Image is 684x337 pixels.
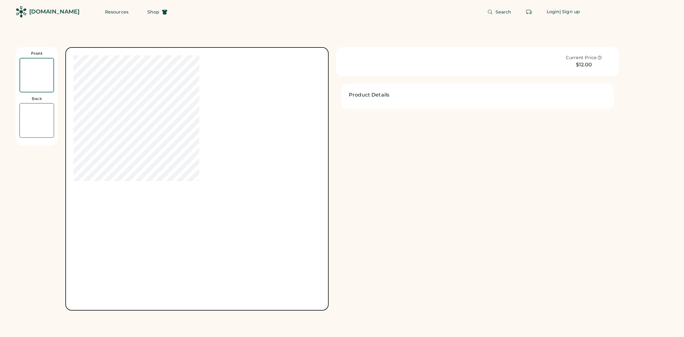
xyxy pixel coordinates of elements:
[20,103,54,137] img: Back Thumbnail
[16,6,27,17] img: Rendered Logo - Screens
[349,91,389,99] h2: Product Details
[566,55,596,61] div: Current Price
[97,6,136,18] button: Resources
[523,6,535,18] button: Retrieve an order
[147,10,159,14] span: Shop
[140,6,175,18] button: Shop
[480,6,519,18] button: Search
[495,10,512,14] span: Search
[560,9,580,15] div: | Sign up
[547,9,560,15] div: Login
[29,8,79,16] div: [DOMAIN_NAME]
[32,96,42,101] div: Back
[20,58,53,92] img: Front Thumbnail
[31,51,43,56] div: Front
[556,61,611,69] div: $12.00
